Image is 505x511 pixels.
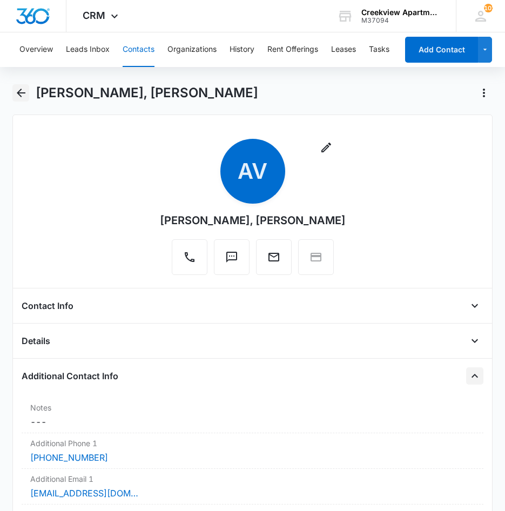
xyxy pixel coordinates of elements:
[466,297,483,314] button: Open
[466,332,483,349] button: Open
[30,402,474,413] label: Notes
[475,84,493,102] button: Actions
[30,451,108,464] a: [PHONE_NUMBER]
[484,4,493,12] div: notifications count
[22,469,483,505] div: Additional Email 1[EMAIL_ADDRESS][DOMAIN_NAME]
[256,256,292,265] a: Email
[220,139,285,204] span: AV
[123,32,154,67] button: Contacts
[66,32,110,67] button: Leads Inbox
[30,438,474,449] label: Additional Phone 1
[466,367,483,385] button: Close
[230,32,254,67] button: History
[267,32,318,67] button: Rent Offerings
[160,212,346,228] div: [PERSON_NAME], [PERSON_NAME]
[22,433,483,469] div: Additional Phone 1[PHONE_NUMBER]
[30,415,474,428] dd: ---
[361,8,440,17] div: account name
[30,473,474,485] label: Additional Email 1
[19,32,53,67] button: Overview
[172,256,207,265] a: Call
[331,32,356,67] button: Leases
[214,239,250,275] button: Text
[22,299,73,312] h4: Contact Info
[214,256,250,265] a: Text
[361,17,440,24] div: account id
[405,37,478,63] button: Add Contact
[22,369,118,382] h4: Additional Contact Info
[22,334,50,347] h4: Details
[256,239,292,275] button: Email
[22,398,483,433] div: Notes---
[167,32,217,67] button: Organizations
[83,10,105,21] span: CRM
[369,32,389,67] button: Tasks
[30,487,138,500] a: [EMAIL_ADDRESS][DOMAIN_NAME]
[484,4,493,12] span: 102
[12,84,29,102] button: Back
[172,239,207,275] button: Call
[36,85,258,101] h1: [PERSON_NAME], [PERSON_NAME]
